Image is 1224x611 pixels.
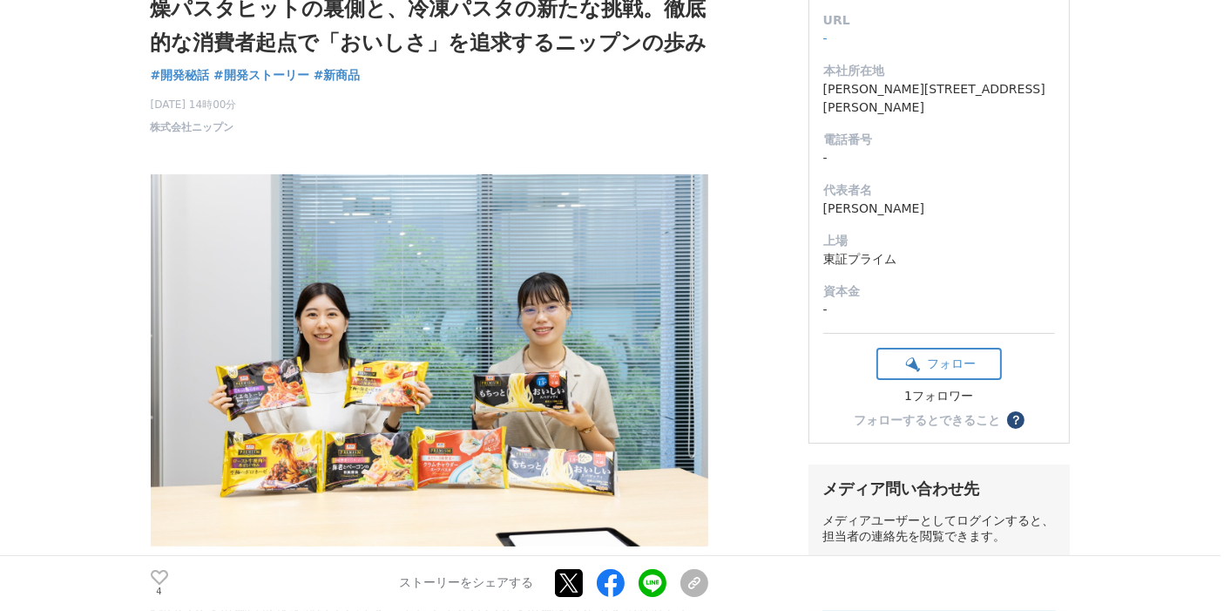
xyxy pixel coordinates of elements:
button: フォロー [876,348,1002,380]
dd: - [823,149,1055,167]
p: 4 [151,587,168,596]
dt: 本社所在地 [823,62,1055,80]
span: ？ [1010,414,1022,426]
img: thumbnail_883a2a00-8df8-11f0-9da8-59b7d492b719.jpg [151,174,708,547]
div: メディアユーザーとしてログインすると、担当者の連絡先を閲覧できます。 [822,513,1056,545]
a: 株式会社ニップン [151,119,234,135]
dd: 東証プライム [823,250,1055,268]
span: #開発ストーリー [213,67,309,83]
span: [DATE] 14時00分 [151,97,237,112]
dt: 代表者名 [823,181,1055,200]
div: メディア問い合わせ先 [822,479,1056,499]
dd: - [823,301,1055,319]
a: #開発ストーリー [213,66,309,85]
span: #新商品 [314,67,361,83]
span: #開発秘話 [151,67,210,83]
div: 1フォロワー [876,389,1002,404]
dd: - [823,30,1055,48]
a: #開発秘話 [151,66,210,85]
dd: [PERSON_NAME][STREET_ADDRESS][PERSON_NAME] [823,80,1055,117]
div: フォローするとできること [854,414,1000,426]
dt: 上場 [823,232,1055,250]
a: #新商品 [314,66,361,85]
dt: 資本金 [823,282,1055,301]
button: ？ [1007,411,1025,429]
dt: URL [823,11,1055,30]
p: ストーリーをシェアする [400,576,534,592]
dt: 電話番号 [823,131,1055,149]
dd: [PERSON_NAME] [823,200,1055,218]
